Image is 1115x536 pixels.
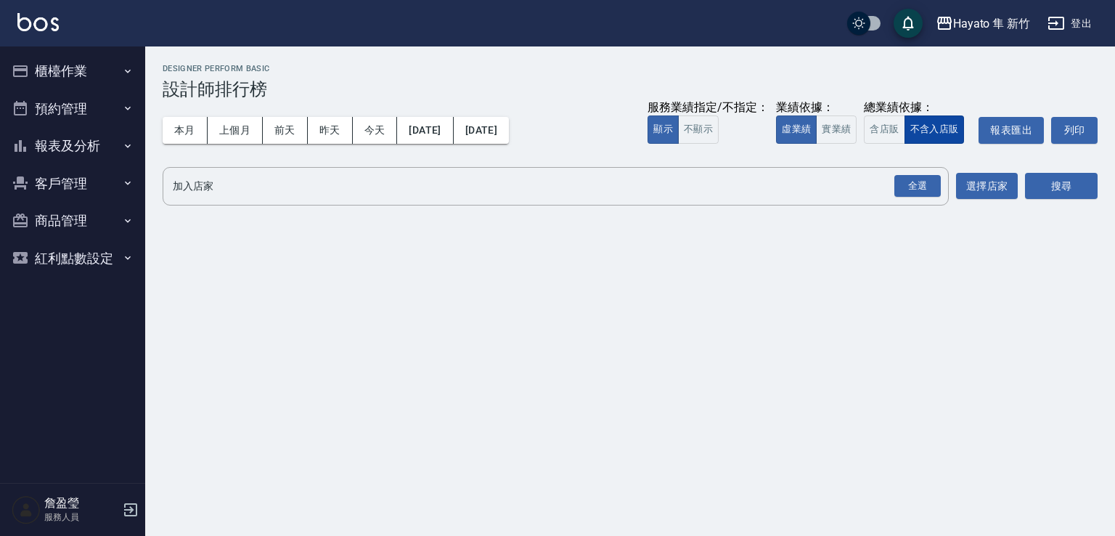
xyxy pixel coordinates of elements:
[894,9,923,38] button: save
[12,495,41,524] img: Person
[353,117,398,144] button: 今天
[1051,117,1098,144] button: 列印
[308,117,353,144] button: 昨天
[6,90,139,128] button: 預約管理
[648,115,679,144] button: 顯示
[930,9,1036,38] button: Hayato 隼 新竹
[776,100,857,115] div: 業績依據：
[163,79,1098,100] h3: 設計師排行榜
[208,117,263,144] button: 上個月
[904,115,965,144] button: 不含入店販
[891,172,944,200] button: Open
[44,511,118,524] p: 服務人員
[1042,10,1098,37] button: 登出
[169,174,920,199] input: 店家名稱
[263,117,308,144] button: 前天
[163,64,1098,73] h2: Designer Perform Basic
[816,115,857,144] button: 實業績
[894,175,941,198] div: 全選
[6,127,139,165] button: 報表及分析
[6,52,139,90] button: 櫃檯作業
[864,100,971,115] div: 總業績依據：
[979,117,1044,144] button: 報表匯出
[163,117,208,144] button: 本月
[953,15,1030,33] div: Hayato 隼 新竹
[648,100,769,115] div: 服務業績指定/不指定：
[678,115,719,144] button: 不顯示
[454,117,509,144] button: [DATE]
[776,115,817,144] button: 虛業績
[6,240,139,277] button: 紅利點數設定
[956,173,1018,200] button: 選擇店家
[6,165,139,203] button: 客戶管理
[864,115,904,144] button: 含店販
[17,13,59,31] img: Logo
[6,202,139,240] button: 商品管理
[397,117,453,144] button: [DATE]
[44,496,118,511] h5: 詹盈瑩
[1025,173,1098,200] button: 搜尋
